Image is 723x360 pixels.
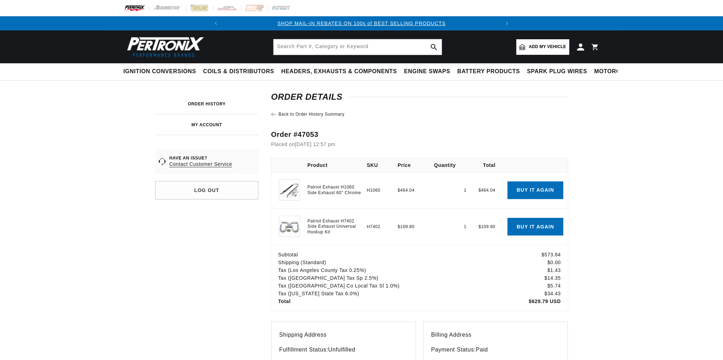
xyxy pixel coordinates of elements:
span: Spark Plug Wires [527,68,587,75]
a: Patriot Exhaust H1060 Side Exhaust 60" Chrome [307,185,364,196]
span: $109.80 [398,224,415,229]
span: Motorcycle [594,68,636,75]
td: H7402 [367,209,398,245]
span: Add my vehicle [529,43,566,50]
button: Translation missing: en.sections.announcements.previous_announcement [209,16,223,30]
th: Price [398,158,434,172]
div: Announcement [223,19,500,27]
summary: Engine Swaps [400,63,454,80]
td: Tax ([US_STATE] State Tax 6.0%) [271,290,471,297]
img: Patriot Exhaust H1060 Side Exhaust 60" Chrome [279,179,300,201]
strong: Payment Status: [431,347,476,353]
td: Shipping (Standard) [271,259,471,266]
a: SHOP MAIL-IN REBATES ON 100s of BEST SELLING PRODUCTS [277,21,446,26]
td: Subtotal [271,245,471,259]
td: 1 [434,172,471,209]
img: Pertronix [123,35,205,59]
td: $14.35 [471,274,568,282]
th: SKU [367,158,398,172]
a: Log out [155,181,258,199]
a: Add my vehicle [516,39,569,55]
td: Tax (Los Angeles County Tax 0.25%) [271,266,471,274]
summary: Coils & Distributors [200,63,278,80]
div: HAVE AN ISSUE? [169,155,232,161]
span: Headers, Exhausts & Components [281,68,397,75]
td: H1060 [367,172,398,209]
td: Tax ([GEOGRAPHIC_DATA] Co Local Tax Sl 1.0%) [271,282,471,290]
slideshow-component: Translation missing: en.sections.announcements.announcement_bar [106,16,617,30]
summary: Headers, Exhausts & Components [278,63,400,80]
time: [DATE] 12:57 pm [295,141,335,147]
td: Tax ([GEOGRAPHIC_DATA] Tax Sp 2.5%) [271,274,471,282]
td: $464.04 [471,172,507,209]
p: Shipping Address [279,330,408,339]
td: $573.84 [471,245,568,259]
span: Ignition Conversions [123,68,196,75]
p: Billing Address [431,330,560,339]
td: $0.00 [471,259,568,266]
p: Placed on [271,141,568,148]
td: $34.43 [471,290,568,297]
summary: Spark Plug Wires [523,63,590,80]
span: Engine Swaps [404,68,450,75]
h2: Order #47053 [271,132,568,138]
th: Product [307,158,367,172]
td: $629.79 USD [471,297,568,311]
a: ORDER HISTORY [188,101,225,106]
input: Search Part #, Category or Keyword [274,39,442,55]
span: $464.04 [398,188,415,193]
p: Paid [431,345,560,354]
button: search button [426,39,442,55]
strong: Fulfillment Status: [279,347,328,353]
td: Total [271,297,471,311]
span: Battery Products [457,68,520,75]
h1: Order details [271,93,568,100]
th: Total [471,158,507,172]
summary: Motorcycle [591,63,640,80]
td: $5.74 [471,282,568,290]
a: Patriot Exhaust H7402 Side Exhaust Universal Hookup Kit [307,219,364,235]
td: $109.80 [471,209,507,245]
a: MY ACCOUNT [192,122,222,127]
p: Unfulfilled [279,345,408,354]
a: Contact Customer Service [169,161,232,168]
span: Coils & Distributors [203,68,274,75]
summary: Battery Products [454,63,523,80]
a: Back to Order History Summary [271,111,568,117]
td: 1 [434,209,471,245]
button: Buy it again [507,218,563,236]
div: 1 of 2 [223,19,500,27]
button: Translation missing: en.sections.announcements.next_announcement [500,16,514,30]
td: $1.43 [471,266,568,274]
summary: Ignition Conversions [123,63,200,80]
th: Quantity [434,158,471,172]
img: Patriot Exhaust H7402 Side Exhaust Universal Hookup Kit [279,216,300,237]
button: Buy it again [507,181,563,199]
